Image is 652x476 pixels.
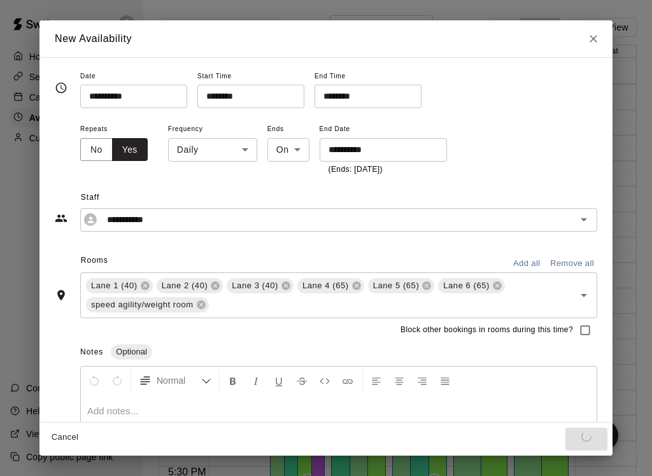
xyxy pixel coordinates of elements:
button: Cancel [45,428,85,447]
button: Format Underline [268,369,290,392]
span: Lane 4 (65) [297,279,354,292]
button: Format Italics [245,369,267,392]
button: Close [582,27,605,50]
button: Open [575,211,593,228]
button: No [80,138,113,162]
span: End Time [315,68,422,85]
button: Yes [112,138,148,162]
span: Ends [267,121,309,138]
div: outlined button group [80,138,148,162]
button: Open [575,286,593,304]
div: Daily [168,138,257,162]
svg: Timing [55,81,67,94]
button: Left Align [365,369,387,392]
button: Insert Code [314,369,336,392]
span: speed agility/weight room [86,298,199,311]
button: Format Bold [222,369,244,392]
button: Center Align [388,369,410,392]
button: Add all [506,254,547,274]
span: Date [80,68,187,85]
span: Frequency [168,121,257,138]
div: Lane 4 (65) [297,278,364,293]
span: Lane 1 (40) [86,279,143,292]
input: Choose time, selected time is 8:30 PM [315,85,413,108]
button: Redo [106,369,128,392]
div: Lane 1 (40) [86,278,153,293]
div: Lane 2 (40) [157,278,223,293]
input: Choose date, selected date is Aug 19, 2025 [80,85,178,108]
span: Lane 3 (40) [227,279,283,292]
span: Optional [111,347,152,356]
input: Choose time, selected time is 3:00 PM [197,85,295,108]
span: Notes [80,347,103,356]
svg: Staff [55,212,67,225]
div: speed agility/weight room [86,297,209,312]
span: Lane 2 (40) [157,279,213,292]
span: Repeats [80,121,158,138]
span: Block other bookings in rooms during this time? [400,324,573,337]
span: Normal [157,374,201,387]
button: Insert Link [337,369,358,392]
span: Start Time [197,68,304,85]
p: (Ends: [DATE]) [329,164,438,176]
button: Format Strikethrough [291,369,313,392]
div: Lane 5 (65) [368,278,435,293]
button: Undo [83,369,105,392]
h6: New Availability [55,31,132,47]
button: Justify Align [434,369,456,392]
div: Lane 6 (65) [438,278,505,293]
span: End Date [320,121,447,138]
svg: Rooms [55,289,67,302]
span: Lane 5 (65) [368,279,425,292]
input: Choose date, selected date is Aug 19, 2026 [320,138,438,162]
span: Lane 6 (65) [438,279,495,292]
div: On [267,138,309,162]
span: Staff [81,188,597,208]
div: Lane 3 (40) [227,278,294,293]
button: Remove all [547,254,597,274]
span: Rooms [81,256,108,265]
button: Right Align [411,369,433,392]
button: Formatting Options [134,369,216,392]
